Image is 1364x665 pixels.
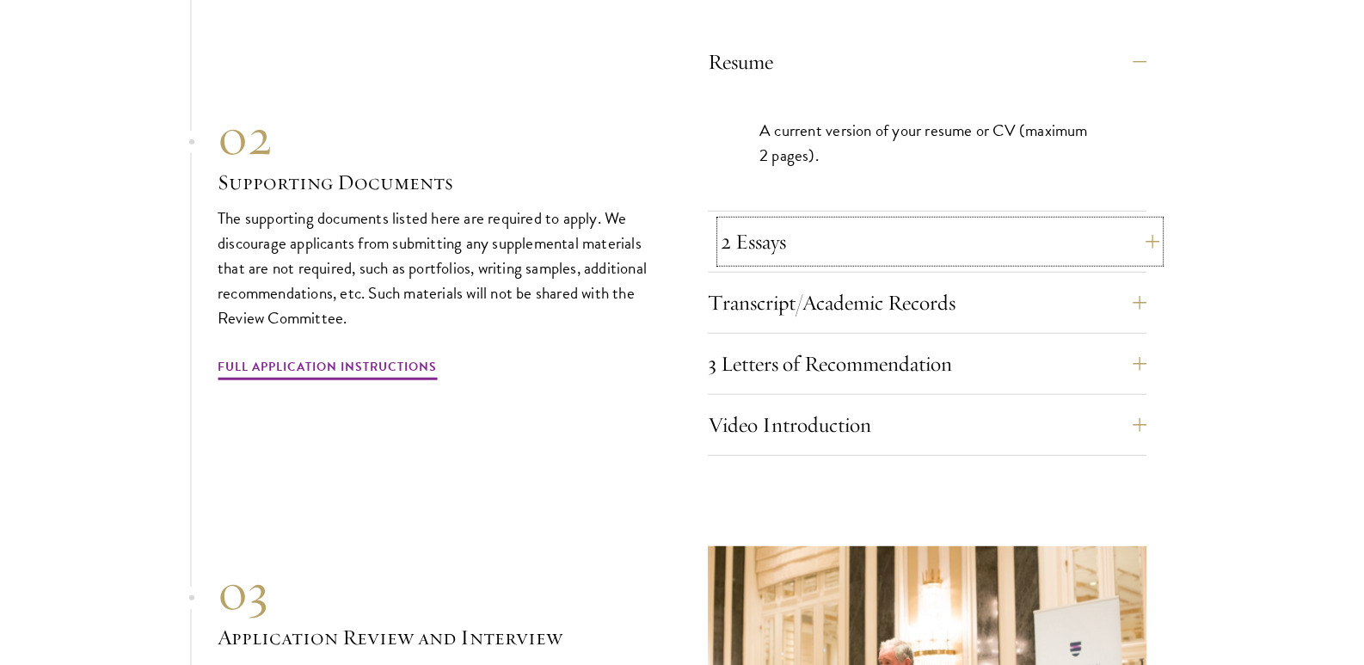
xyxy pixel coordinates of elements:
button: Video Introduction [708,404,1146,446]
button: 2 Essays [721,221,1159,262]
button: Resume [708,41,1146,83]
h3: Supporting Documents [218,168,656,197]
h3: Application Review and Interview [218,623,656,652]
button: 3 Letters of Recommendation [708,343,1146,385]
div: 02 [218,106,656,168]
a: Full Application Instructions [218,356,437,383]
p: The supporting documents listed here are required to apply. We discourage applicants from submitt... [218,206,656,330]
p: A current version of your resume or CV (maximum 2 pages). [759,118,1095,168]
div: 03 [218,561,656,623]
button: Transcript/Academic Records [708,282,1146,323]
